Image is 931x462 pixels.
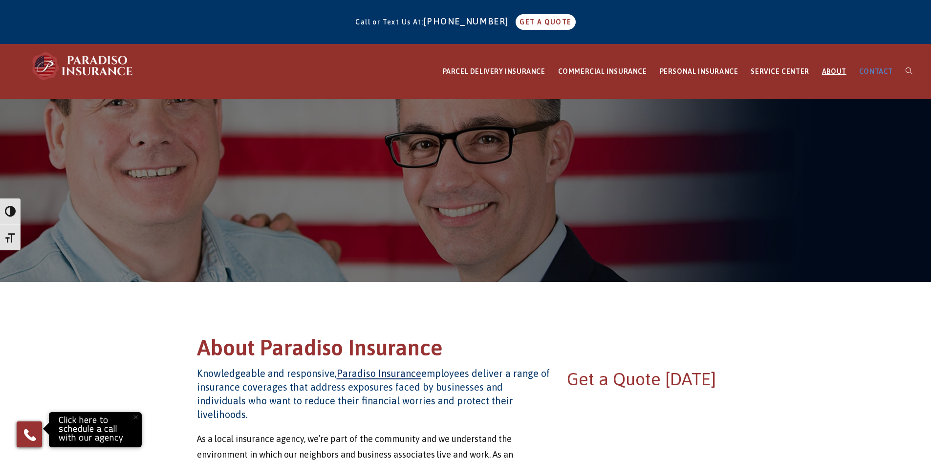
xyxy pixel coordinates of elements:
a: GET A QUOTE [516,14,575,30]
a: [PHONE_NUMBER] [424,16,514,26]
img: Paradiso Insurance [29,51,137,81]
h1: About Paradiso Insurance [197,333,735,367]
p: Click here to schedule a call with our agency [51,415,139,445]
a: ABOUT [816,44,853,99]
h2: Get a Quote [DATE] [567,367,735,391]
span: PERSONAL INSURANCE [660,67,738,75]
a: Paradiso Insurance [337,368,421,379]
a: COMMERCIAL INSURANCE [552,44,653,99]
span: COMMERCIAL INSURANCE [558,67,647,75]
a: SERVICE CENTER [744,44,815,99]
a: CONTACT [853,44,899,99]
span: PARCEL DELIVERY INSURANCE [443,67,545,75]
span: ABOUT [822,67,846,75]
a: PARCEL DELIVERY INSURANCE [436,44,552,99]
h4: Knowledgeable and responsive, employees deliver a range of insurance coverages that address expos... [197,367,550,421]
img: Phone icon [22,427,38,442]
button: Close [125,406,146,428]
span: SERVICE CENTER [751,67,809,75]
a: PERSONAL INSURANCE [653,44,745,99]
span: CONTACT [859,67,893,75]
span: Call or Text Us At: [355,18,424,26]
